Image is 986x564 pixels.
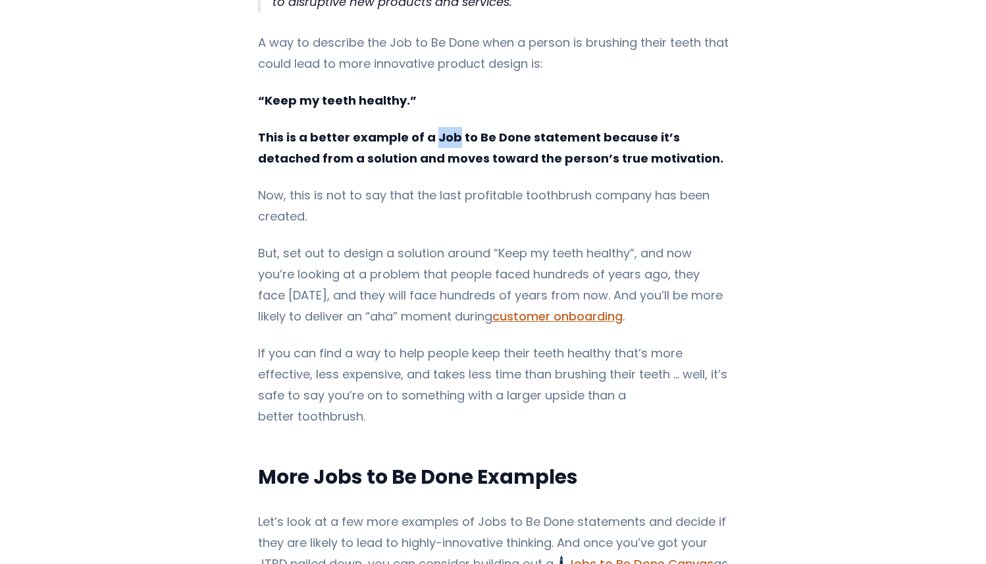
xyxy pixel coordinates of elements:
p: If you can find a way to help people keep their teeth healthy that’s more effective, less expensi... [258,343,729,427]
a: customer onboarding [492,308,623,324]
strong: “Keep my teeth healthy.” [258,92,417,109]
strong: This is a better example of a Job to Be Done statement because it’s detached from a solution and ... [258,129,723,167]
h2: More Jobs to Be Done Examples [258,464,729,490]
p: Now, this is not to say that the last profitable toothbrush company has been created. [258,185,729,227]
p: A way to describe the Job to Be Done when a person is brushing their teeth that could lead to mor... [258,32,729,74]
p: But, set out to design a solution around “Keep my teeth healthy”, and now you’re looking at a pro... [258,243,729,327]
